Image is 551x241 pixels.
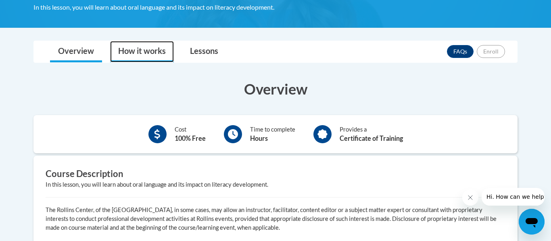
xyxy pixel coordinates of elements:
[175,134,206,142] b: 100% Free
[519,209,545,235] iframe: Button to launch messaging window
[33,79,518,99] h3: Overview
[462,190,478,206] iframe: Close message
[447,45,474,58] a: FAQs
[33,3,312,12] div: In this lesson, you will learn about oral language and its impact on literacy development.
[182,41,226,62] a: Lessons
[482,188,545,206] iframe: Message from company
[46,206,505,232] p: The Rollins Center, of the [GEOGRAPHIC_DATA], in some cases, may allow an instructor, facilitator...
[50,41,102,62] a: Overview
[477,45,505,58] button: Enroll
[250,134,268,142] b: Hours
[250,125,295,143] div: Time to complete
[46,180,505,189] div: In this lesson, you will learn about oral language and its impact on literacy development.
[175,125,206,143] div: Cost
[340,125,403,143] div: Provides a
[5,6,65,12] span: Hi. How can we help?
[110,41,174,62] a: How it works
[340,134,403,142] b: Certificate of Training
[46,168,505,180] h3: Course Description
